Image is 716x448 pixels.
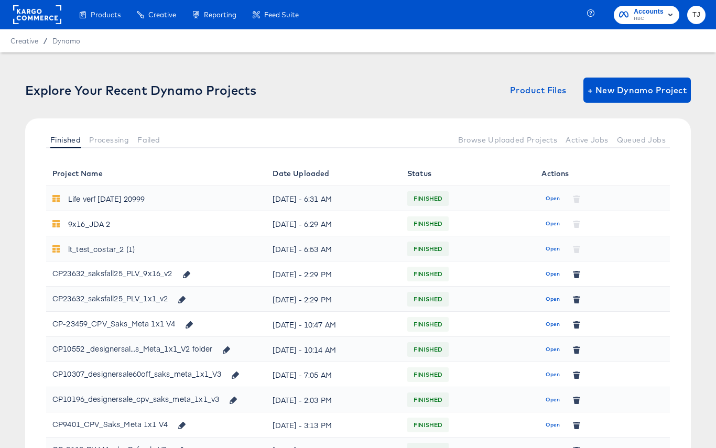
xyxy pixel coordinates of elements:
[583,78,691,103] button: + New Dynamo Project
[566,136,608,144] span: Active Jobs
[541,366,564,383] button: Open
[541,215,564,232] button: Open
[273,417,395,433] div: [DATE] - 3:13 PM
[541,291,564,308] button: Open
[588,83,687,97] span: + New Dynamo Project
[510,83,567,97] span: Product Files
[52,390,244,408] div: CP10196_designersale_cpv_saks_meta_1x1_v3
[546,294,560,304] span: Open
[691,9,701,21] span: TJ
[273,341,395,358] div: [DATE] - 10:14 AM
[52,416,192,433] div: CP9401_CPV_Saks_Meta 1x1 V4
[273,266,395,282] div: [DATE] - 2:29 PM
[204,10,236,19] span: Reporting
[541,341,564,358] button: Open
[546,320,560,329] span: Open
[25,83,256,97] div: Explore Your Recent Dynamo Projects
[541,316,564,333] button: Open
[273,366,395,383] div: [DATE] - 7:05 AM
[541,241,564,257] button: Open
[407,391,449,408] span: FINISHED
[458,136,558,144] span: Browse Uploaded Projects
[407,215,449,232] span: FINISHED
[52,37,80,45] a: Dynamo
[546,269,560,279] span: Open
[68,241,135,257] div: lt_test_costar_2 (1)
[10,37,38,45] span: Creative
[546,244,560,254] span: Open
[617,136,666,144] span: Queued Jobs
[407,291,449,308] span: FINISHED
[541,190,564,207] button: Open
[546,395,560,405] span: Open
[68,190,145,207] div: Life verf [DATE] 20999
[273,291,395,308] div: [DATE] - 2:29 PM
[273,316,395,333] div: [DATE] - 10:47 AM
[407,316,449,333] span: FINISHED
[273,190,395,207] div: [DATE] - 6:31 AM
[407,266,449,282] span: FINISHED
[266,161,401,186] th: Date Uploaded
[541,266,564,282] button: Open
[401,161,536,186] th: Status
[137,136,160,144] span: Failed
[687,6,706,24] button: TJ
[52,315,200,333] div: CP-23459_CPV_Saks_Meta 1x1 V4
[46,161,266,186] th: Project Name
[407,190,449,207] span: FINISHED
[273,391,395,408] div: [DATE] - 2:03 PM
[614,6,679,24] button: AccountsHBC
[407,366,449,383] span: FINISHED
[546,345,560,354] span: Open
[148,10,176,19] span: Creative
[407,417,449,433] span: FINISHED
[52,340,212,357] div: CP10552 _designersal...s_Meta_1x1_V2 folder
[52,365,246,383] div: CP10307_designersale60off_saks_meta_1x1_V3
[273,241,395,257] div: [DATE] - 6:53 AM
[541,391,564,408] button: Open
[407,341,449,358] span: FINISHED
[634,15,664,23] span: HBC
[68,215,111,232] div: 9x16_JDA 2
[52,265,197,282] div: CP23632_saksfall25_PLV_9x16_v2
[535,161,670,186] th: Actions
[546,219,560,228] span: Open
[52,290,192,308] div: CP23632_saksfall25_PLV_1x1_v2
[89,136,129,144] span: Processing
[546,194,560,203] span: Open
[273,215,395,232] div: [DATE] - 6:29 AM
[541,417,564,433] button: Open
[546,370,560,379] span: Open
[264,10,299,19] span: Feed Suite
[407,241,449,257] span: FINISHED
[91,10,121,19] span: Products
[634,6,664,17] span: Accounts
[546,420,560,430] span: Open
[38,37,52,45] span: /
[50,136,81,144] span: Finished
[506,78,571,103] button: Product Files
